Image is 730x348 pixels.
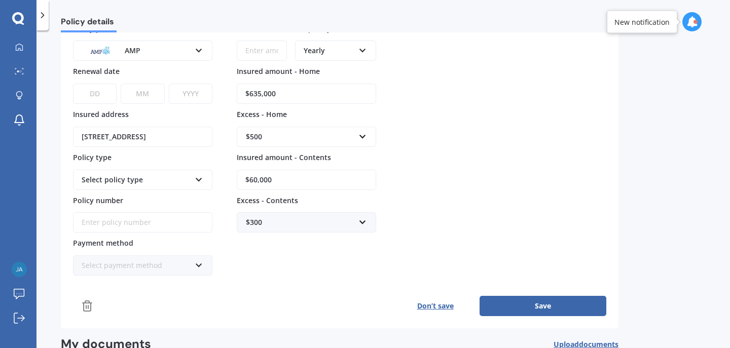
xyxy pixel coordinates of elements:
img: a86b5f1fc7ebefa50ea3c0eb5f432e63 [12,262,27,277]
div: AMP [82,45,191,56]
input: Enter policy number [73,212,212,233]
div: New notification [614,17,670,27]
button: Don’t save [391,296,480,316]
span: Policy type [73,152,112,162]
input: Enter amount [237,170,376,190]
span: Payment method [73,238,133,248]
div: Select payment method [82,260,191,271]
div: Yearly [304,45,354,56]
span: Insured amount - Contents [237,152,331,162]
span: Policy details [61,17,117,30]
input: Enter amount [237,41,287,61]
input: Enter amount [237,84,376,104]
span: Policy number [73,195,123,205]
span: Insured address [73,109,129,119]
input: Enter address [73,127,212,147]
span: Renewal date [73,66,120,76]
div: Select policy type [82,174,191,185]
span: Excess - Home [237,109,287,119]
button: Save [480,296,606,316]
div: $300 [246,217,355,228]
span: Excess - Contents [237,195,298,205]
img: AMP.webp [82,44,119,58]
div: $500 [246,131,355,142]
span: Insured amount - Home [237,66,320,76]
